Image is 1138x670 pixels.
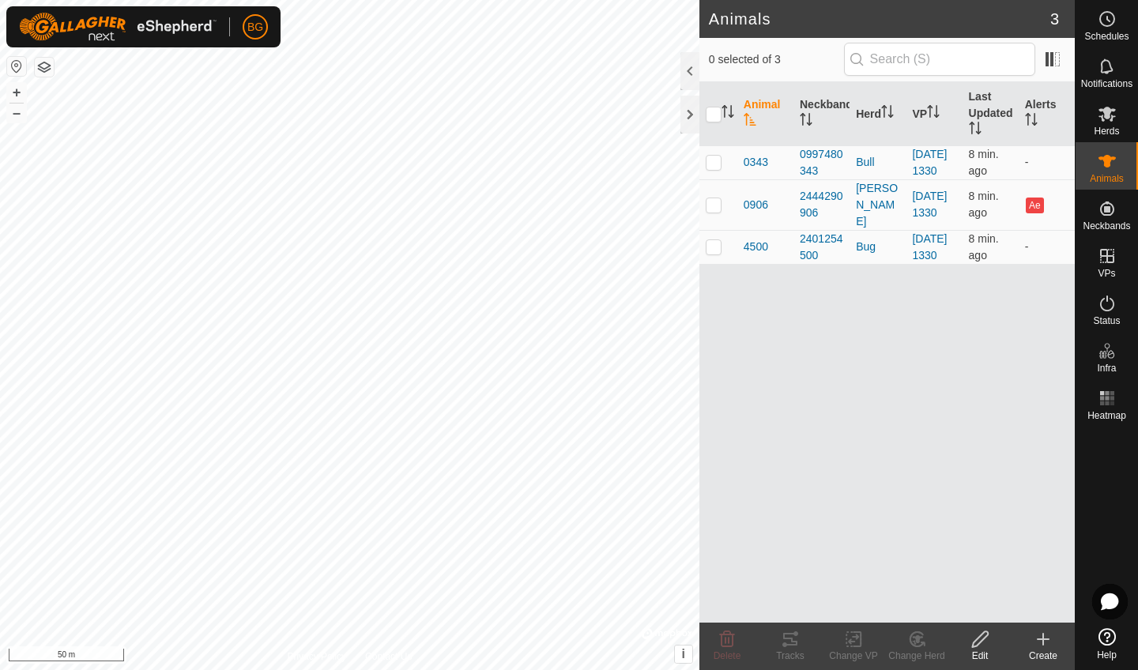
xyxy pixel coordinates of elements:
th: Alerts [1019,82,1075,146]
span: BG [247,19,263,36]
span: Schedules [1084,32,1129,41]
div: Bull [856,154,899,171]
span: 4500 [744,239,768,255]
div: Change Herd [885,649,948,663]
span: Delete [714,650,741,661]
span: Aug 20, 2025, 8:37 PM [969,190,999,219]
div: Change VP [822,649,885,663]
span: Notifications [1081,79,1132,88]
div: Create [1012,649,1075,663]
input: Search (S) [844,43,1035,76]
button: + [7,83,26,102]
span: VPs [1098,269,1115,278]
a: [DATE] 1330 [912,148,947,177]
p-sorticon: Activate to sort [969,124,982,137]
button: Reset Map [7,57,26,76]
a: Contact Us [365,649,412,664]
a: [DATE] 1330 [912,232,947,262]
div: Edit [948,649,1012,663]
td: - [1019,230,1075,264]
span: 0343 [744,154,768,171]
p-sorticon: Activate to sort [744,115,756,128]
span: Herds [1094,126,1119,136]
span: Aug 20, 2025, 8:37 PM [969,232,999,262]
span: Heatmap [1087,411,1126,420]
span: Infra [1097,363,1116,373]
td: - [1019,145,1075,179]
span: Animals [1090,174,1124,183]
th: Last Updated [963,82,1019,146]
p-sorticon: Activate to sort [722,107,734,120]
button: Map Layers [35,58,54,77]
span: 0 selected of 3 [709,51,844,68]
th: Animal [737,82,793,146]
th: Herd [850,82,906,146]
span: i [682,647,685,661]
div: 0997480343 [800,146,843,179]
p-sorticon: Activate to sort [881,107,894,120]
div: Bug [856,239,899,255]
span: Neckbands [1083,221,1130,231]
div: 2401254500 [800,231,843,264]
span: Status [1093,316,1120,326]
a: [DATE] 1330 [912,190,947,219]
button: – [7,104,26,122]
div: [PERSON_NAME] [856,180,899,230]
button: i [675,646,692,663]
span: 3 [1050,7,1059,31]
th: VP [906,82,962,146]
div: 2444290906 [800,188,843,221]
button: Ae [1026,198,1043,213]
span: Aug 20, 2025, 8:37 PM [969,148,999,177]
th: Neckband [793,82,850,146]
div: Tracks [759,649,822,663]
p-sorticon: Activate to sort [927,107,940,120]
p-sorticon: Activate to sort [1025,115,1038,128]
h2: Animals [709,9,1050,28]
a: Privacy Policy [287,649,346,664]
p-sorticon: Activate to sort [800,115,812,128]
a: Help [1076,622,1138,666]
img: Gallagher Logo [19,13,217,41]
span: 0906 [744,197,768,213]
span: Help [1097,650,1117,660]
